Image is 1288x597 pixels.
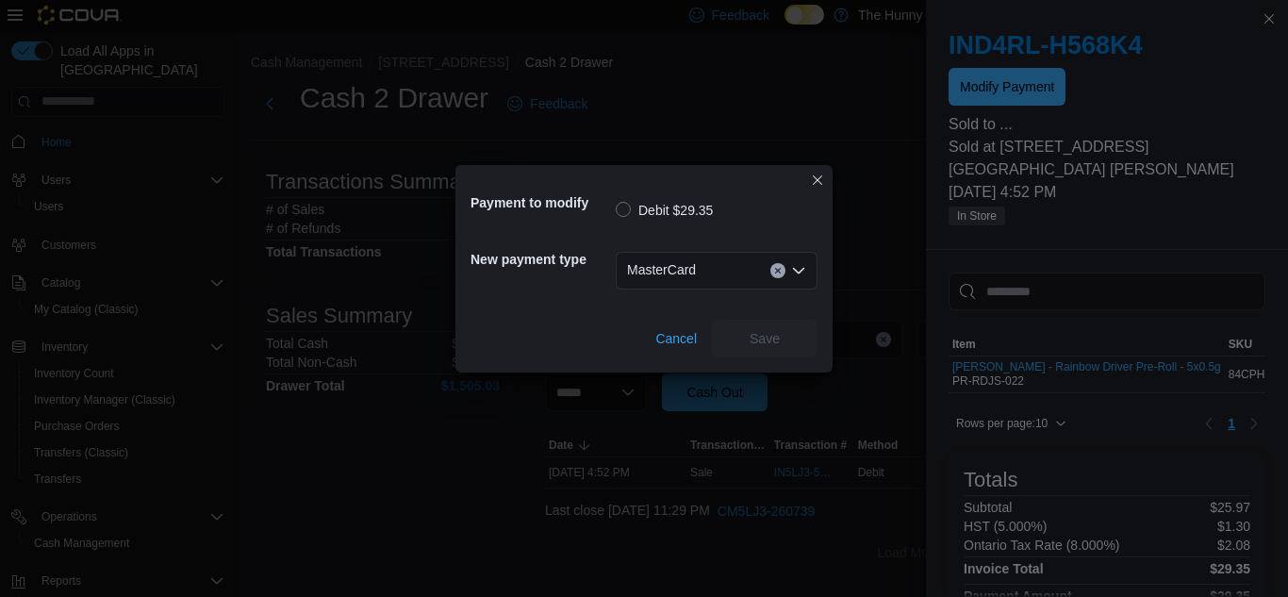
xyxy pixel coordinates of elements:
[471,184,612,222] h5: Payment to modify
[616,199,713,222] label: Debit $29.35
[703,259,705,282] input: Accessible screen reader label
[471,240,612,278] h5: New payment type
[712,320,817,357] button: Save
[791,263,806,278] button: Open list of options
[806,169,829,191] button: Closes this modal window
[750,329,780,348] span: Save
[627,258,696,281] span: MasterCard
[655,329,697,348] span: Cancel
[770,263,785,278] button: Clear input
[648,320,704,357] button: Cancel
